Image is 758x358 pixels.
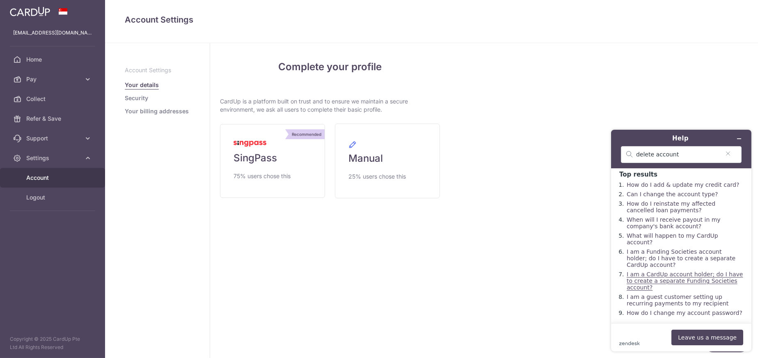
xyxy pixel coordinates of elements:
[335,124,440,198] a: Manual 25% users chose this
[605,123,758,358] iframe: Find more information here
[26,55,80,64] span: Home
[26,75,80,83] span: Pay
[220,60,440,74] h4: Complete your profile
[125,81,159,89] a: Your details
[220,97,440,114] p: CardUp is a platform built on trust and to ensure we maintain a secure environment, we ask all us...
[18,6,35,13] span: Help
[10,7,50,16] img: CardUp
[125,94,148,102] a: Security
[289,129,325,139] div: Recommended
[234,171,291,181] span: 75% users chose this
[26,134,80,142] span: Support
[26,174,80,182] span: Account
[234,141,266,147] img: MyInfoLogo
[348,172,406,181] span: 25% users chose this
[220,124,325,198] a: Recommended SingPass 75% users chose this
[26,193,80,202] span: Logout
[348,152,383,165] span: Manual
[125,107,189,115] a: Your billing addresses
[125,13,738,26] h4: Account Settings
[26,95,80,103] span: Collect
[125,66,190,74] p: Account Settings
[234,151,277,165] span: SingPass
[13,29,92,37] p: [EMAIL_ADDRESS][DOMAIN_NAME]
[26,115,80,123] span: Refer & Save
[26,154,80,162] span: Settings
